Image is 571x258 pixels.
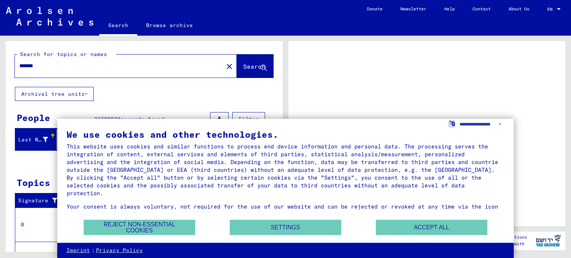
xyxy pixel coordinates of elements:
mat-header-cell: Last Name [15,129,57,150]
div: Last Name [18,136,48,144]
span: EN [547,7,555,12]
mat-icon: close [225,62,234,71]
span: Filter [239,116,259,123]
button: Filter [232,112,265,126]
div: Your consent is always voluntary, not required for the use of our website and can be rejected or ... [67,203,505,226]
button: Search [237,55,273,78]
div: Topics [17,176,50,189]
button: Archival tree units [15,87,94,101]
div: Signature [18,195,68,207]
div: Last Name [18,134,57,146]
img: Arolsen_neg.svg [6,7,93,26]
mat-header-cell: First Name [57,129,99,150]
a: Search [99,16,137,36]
button: Clear [222,59,237,74]
td: 0 [15,208,67,242]
button: Settings [230,220,341,235]
span: 33708586 [94,116,121,123]
a: Imprint [67,247,90,254]
div: People [17,111,50,124]
img: yv_logo.png [534,231,562,250]
mat-label: Search for topics or names [20,51,107,58]
div: Signature [18,197,61,205]
div: This website uses cookies and similar functions to process end device information and personal da... [67,143,505,197]
div: We use cookies and other technologies. [67,130,505,139]
button: Reject non-essential cookies [84,220,195,235]
a: Privacy Policy [96,247,143,254]
button: Accept all [376,220,487,235]
a: Browse archive [137,16,202,34]
span: records found [121,116,164,123]
span: Search [243,63,265,70]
